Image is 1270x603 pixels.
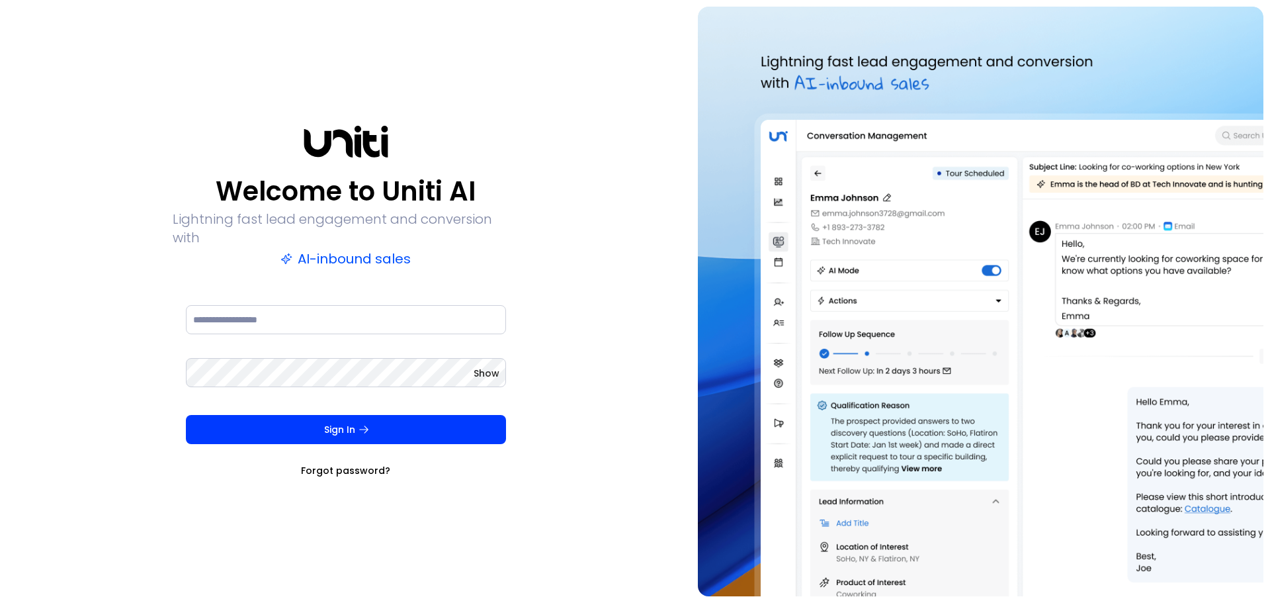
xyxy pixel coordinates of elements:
[280,250,411,268] p: AI-inbound sales
[301,464,390,477] a: Forgot password?
[173,210,519,247] p: Lightning fast lead engagement and conversion with
[474,367,499,380] button: Show
[698,7,1263,596] img: auth-hero.png
[216,175,476,207] p: Welcome to Uniti AI
[186,415,506,444] button: Sign In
